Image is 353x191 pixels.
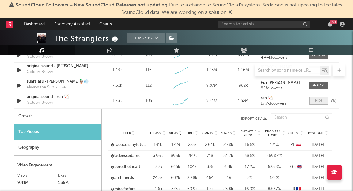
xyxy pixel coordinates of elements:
[185,175,199,181] div: 29.8k
[264,142,285,148] div: 121 %
[264,164,285,170] div: 625.8 %
[228,10,232,15] span: Dismiss
[308,131,324,135] span: Post Date
[202,131,214,135] span: Cmnts.
[20,18,49,30] a: Dashboard
[261,81,303,85] a: Fizr [PERSON_NAME]🦆💨
[239,164,260,170] div: 17.2 %
[296,143,301,147] span: 🇵🇱
[264,153,285,159] div: 8698.4 %
[58,172,98,179] div: Likes
[296,187,301,191] span: 🇫🇷
[127,33,165,43] button: Tracking
[16,3,168,8] span: SoundCloud Followers + New SoundCloud Releases not updating
[239,130,257,137] span: Engmts / Views
[185,153,199,159] div: 289k
[114,117,267,121] button: Export CSV
[239,142,260,148] div: 16.5 %
[306,142,329,148] div: [DATE]
[150,164,165,170] div: 17.7k
[328,22,332,27] button: 99+
[150,131,162,135] span: Fllwrs.
[239,175,260,181] div: 5 %
[123,131,131,135] span: User
[150,175,165,181] div: 24.5k
[202,175,218,181] div: 464
[103,98,131,104] div: 1.73k
[169,175,182,181] div: 602k
[27,79,91,85] a: suara asli - [PERSON_NAME]🦆💨
[218,21,310,28] input: Search for artists
[221,153,236,159] div: 54.7k
[169,131,178,135] span: Views
[288,153,303,159] div: -
[185,142,199,148] div: 225k
[146,98,152,104] div: 105
[261,102,303,106] div: 17.7k followers
[221,131,232,135] span: Shares
[255,68,320,73] input: Search by song name or URL
[27,84,66,91] div: Always the Sun - Live
[27,63,91,69] a: original sound - [PERSON_NAME]
[330,20,337,24] div: 99 +
[221,175,236,181] div: 116
[146,52,152,58] div: 158
[146,83,152,89] div: 112
[288,164,303,170] div: GB
[202,142,218,148] div: 2.64k
[169,164,182,170] div: 645k
[198,52,226,58] div: 27.1M
[271,113,332,122] input: Search...
[17,162,98,169] div: Video Engagement
[288,131,299,135] span: Cntry.
[202,164,218,170] div: 375
[185,164,199,170] div: 104k
[14,140,101,156] div: Geography
[111,142,147,148] a: @rococoismyfuture
[16,3,344,15] span: : Due to a change to SoundCloud's system, Sodatone is not updating to the latest SoundCloud data....
[239,153,260,159] div: 38.5 %
[261,96,303,100] a: ren 🏹
[111,175,134,181] a: @archinerds
[198,98,226,104] div: 9.41M
[27,54,53,60] div: Golden Brown
[95,18,116,30] a: Charts
[221,164,236,170] div: 6.4k
[306,153,329,159] div: [DATE]
[297,165,302,169] span: 🇬🇧
[111,153,140,159] a: @ladeessedame
[264,175,285,181] div: 124 %
[261,81,310,85] strong: Fizr [PERSON_NAME]🦆💨
[17,172,58,179] div: Views
[103,83,131,89] div: 7.63k
[111,164,140,170] a: @peredhelheart
[229,98,258,104] div: 1.52M
[14,124,101,140] div: Top Videos
[169,142,182,148] div: 1.4M
[187,131,194,135] span: Likes
[229,83,258,89] div: 982k
[229,52,258,58] div: 3.78M
[288,142,303,148] div: PL
[306,175,329,181] div: [DATE]
[261,86,303,91] div: 86 followers
[261,96,273,100] strong: ren 🏹
[14,109,101,124] div: Growth
[17,179,58,187] div: 9.41M
[54,33,120,44] div: The Stranglers
[221,142,236,148] div: 2.78k
[198,83,226,89] div: 9.87M
[58,179,98,187] div: 1.36M
[306,164,329,170] div: [DATE]
[27,94,91,100] a: original sound - ren 🏹
[169,153,182,159] div: 896k
[202,153,218,159] div: 718
[150,142,165,148] div: 191k
[49,18,95,30] a: Discovery Assistant
[264,130,281,137] span: Engmts / Fllwrs.
[150,153,165,159] div: 3.96k
[103,52,131,58] div: 5.41k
